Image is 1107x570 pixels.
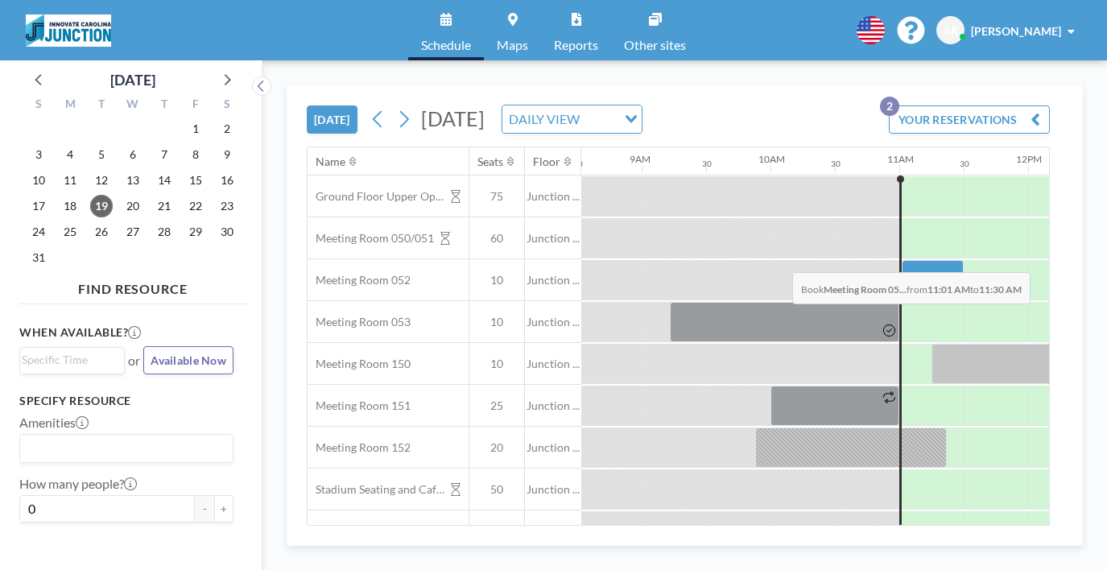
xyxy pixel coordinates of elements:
[469,399,524,413] span: 25
[971,24,1061,38] span: [PERSON_NAME]
[118,95,149,116] div: W
[943,23,958,38] span: AR
[308,399,411,413] span: Meeting Room 151
[469,315,524,329] span: 10
[469,524,524,539] span: 1
[308,231,434,246] span: Meeting Room 050/051
[23,95,55,116] div: S
[216,143,238,166] span: Saturday, August 9, 2025
[153,143,176,166] span: Thursday, August 7, 2025
[1016,153,1042,165] div: 12PM
[216,118,238,140] span: Saturday, August 2, 2025
[153,195,176,217] span: Thursday, August 21, 2025
[525,524,581,539] span: Junction ...
[308,189,444,204] span: Ground Floor Upper Open Area
[90,195,113,217] span: Tuesday, August 19, 2025
[525,231,581,246] span: Junction ...
[477,155,503,169] div: Seats
[525,315,581,329] span: Junction ...
[525,273,581,287] span: Junction ...
[880,97,899,116] p: 2
[887,153,914,165] div: 11AM
[308,273,411,287] span: Meeting Room 052
[90,143,113,166] span: Tuesday, August 5, 2025
[90,169,113,192] span: Tuesday, August 12, 2025
[184,118,207,140] span: Friday, August 1, 2025
[824,283,907,295] b: Meeting Room 05...
[59,143,81,166] span: Monday, August 4, 2025
[502,105,642,133] div: Search for option
[59,195,81,217] span: Monday, August 18, 2025
[211,95,242,116] div: S
[19,476,137,492] label: How many people?
[308,357,411,371] span: Meeting Room 150
[216,169,238,192] span: Saturday, August 16, 2025
[26,14,111,47] img: organization-logo
[184,169,207,192] span: Friday, August 15, 2025
[27,143,50,166] span: Sunday, August 3, 2025
[19,394,233,408] h3: Specify resource
[308,482,444,497] span: Stadium Seating and Cafe area
[27,246,50,269] span: Sunday, August 31, 2025
[831,159,841,169] div: 30
[22,351,115,369] input: Search for option
[153,169,176,192] span: Thursday, August 14, 2025
[122,195,144,217] span: Wednesday, August 20, 2025
[533,155,560,169] div: Floor
[122,143,144,166] span: Wednesday, August 6, 2025
[702,159,712,169] div: 30
[758,153,785,165] div: 10AM
[59,221,81,243] span: Monday, August 25, 2025
[59,169,81,192] span: Monday, August 11, 2025
[27,195,50,217] span: Sunday, August 17, 2025
[153,221,176,243] span: Thursday, August 28, 2025
[506,109,583,130] span: DAILY VIEW
[151,353,226,367] span: Available Now
[497,39,528,52] span: Maps
[184,221,207,243] span: Friday, August 29, 2025
[979,283,1022,295] b: 11:30 AM
[624,39,686,52] span: Other sites
[180,95,211,116] div: F
[22,438,224,459] input: Search for option
[195,495,214,522] button: -
[889,105,1050,134] button: YOUR RESERVATIONS2
[27,169,50,192] span: Sunday, August 10, 2025
[469,189,524,204] span: 75
[308,440,411,455] span: Meeting Room 152
[20,348,124,372] div: Search for option
[110,68,155,91] div: [DATE]
[19,535,49,551] label: Floor
[122,169,144,192] span: Wednesday, August 13, 2025
[184,195,207,217] span: Friday, August 22, 2025
[469,273,524,287] span: 10
[122,221,144,243] span: Wednesday, August 27, 2025
[584,109,615,130] input: Search for option
[421,39,471,52] span: Schedule
[525,189,581,204] span: Junction ...
[421,106,485,130] span: [DATE]
[27,221,50,243] span: Sunday, August 24, 2025
[308,315,411,329] span: Meeting Room 053
[128,353,140,369] span: or
[20,435,233,462] div: Search for option
[554,39,598,52] span: Reports
[214,495,233,522] button: +
[960,159,969,169] div: 30
[86,95,118,116] div: T
[469,482,524,497] span: 50
[19,415,89,431] label: Amenities
[308,524,468,539] span: Temporary Meeting Room 118
[525,440,581,455] span: Junction ...
[55,95,86,116] div: M
[525,482,581,497] span: Junction ...
[927,283,970,295] b: 11:01 AM
[184,143,207,166] span: Friday, August 8, 2025
[525,399,581,413] span: Junction ...
[216,221,238,243] span: Saturday, August 30, 2025
[148,95,180,116] div: T
[307,105,357,134] button: [DATE]
[316,155,345,169] div: Name
[90,221,113,243] span: Tuesday, August 26, 2025
[469,231,524,246] span: 60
